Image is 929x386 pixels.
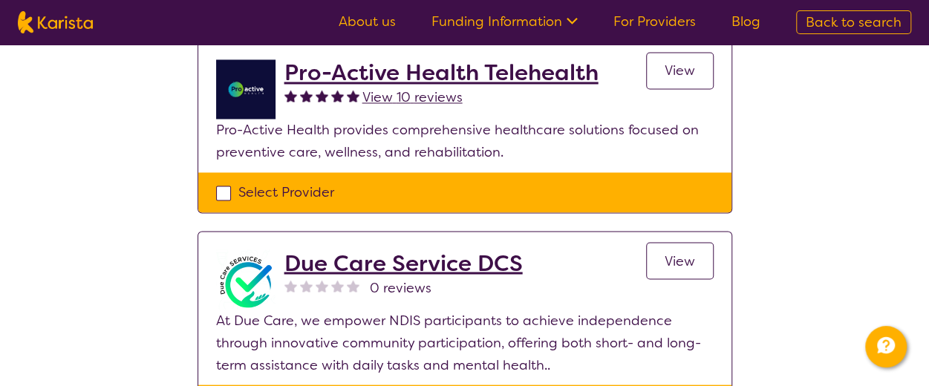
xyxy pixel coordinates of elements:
[347,89,359,102] img: fullstar
[865,326,907,367] button: Channel Menu
[216,59,276,119] img: ymlb0re46ukcwlkv50cv.png
[300,279,313,292] img: nonereviewstar
[284,279,297,292] img: nonereviewstar
[284,59,599,86] a: Pro-Active Health Telehealth
[339,13,396,30] a: About us
[646,52,714,89] a: View
[665,62,695,79] span: View
[362,88,463,106] span: View 10 reviews
[613,13,696,30] a: For Providers
[316,89,328,102] img: fullstar
[806,13,902,31] span: Back to search
[731,13,760,30] a: Blog
[284,89,297,102] img: fullstar
[216,119,714,163] p: Pro-Active Health provides comprehensive healthcare solutions focused on preventive care, wellnes...
[284,249,523,276] a: Due Care Service DCS
[665,252,695,269] span: View
[18,11,93,33] img: Karista logo
[646,242,714,279] a: View
[216,249,276,309] img: ppxf38cnarih3decgaop.png
[431,13,578,30] a: Funding Information
[316,279,328,292] img: nonereviewstar
[362,86,463,108] a: View 10 reviews
[796,10,911,34] a: Back to search
[370,276,431,298] span: 0 reviews
[347,279,359,292] img: nonereviewstar
[331,89,344,102] img: fullstar
[331,279,344,292] img: nonereviewstar
[216,309,714,376] p: At Due Care, we empower NDIS participants to achieve independence through innovative community pa...
[300,89,313,102] img: fullstar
